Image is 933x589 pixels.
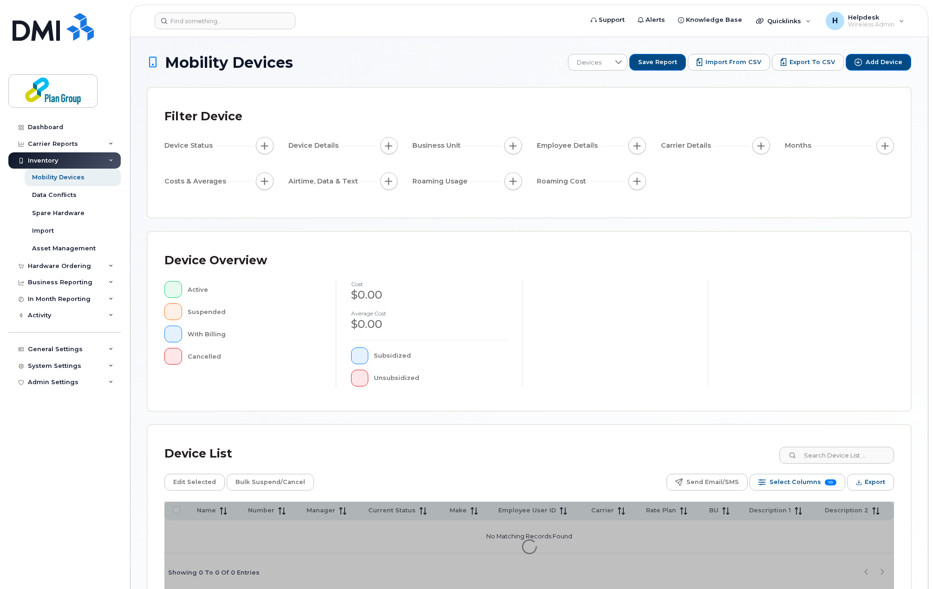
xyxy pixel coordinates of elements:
[188,326,321,342] div: With Billing
[847,474,894,491] button: Export
[638,58,677,66] span: Save Report
[164,177,229,186] span: Costs & Averages
[173,475,216,489] span: Edit Selected
[412,177,470,186] span: Roaming Usage
[686,475,739,489] span: Send Email/SMS
[785,141,814,151] span: Months
[164,249,267,273] div: Device Overview
[412,141,463,151] span: Business Unit
[188,303,321,320] div: Suspended
[772,54,844,71] button: Export to CSV
[235,475,305,489] span: Bulk Suspend/Cancel
[537,141,600,151] span: Employee Details
[351,310,507,316] h4: Average cost
[629,54,686,71] button: Save Report
[789,58,835,66] span: Export to CSV
[374,370,507,386] div: Unsubsidized
[705,58,761,66] span: Import from CSV
[374,347,507,364] div: Subsidized
[351,316,507,332] div: $0.00
[568,54,610,71] span: Devices
[164,105,242,129] div: Filter Device
[779,447,894,464] input: Search Device List ...
[866,58,902,66] span: Add Device
[770,475,821,489] span: Select Columns
[288,177,361,186] span: Airtime, Data & Text
[288,141,341,151] span: Device Details
[825,479,836,485] span: 10
[188,281,321,298] div: Active
[865,475,885,489] span: Export
[164,474,225,491] button: Edit Selected
[164,442,232,466] div: Device List
[846,54,911,71] button: Add Device
[537,177,589,186] span: Roaming Cost
[661,141,714,151] span: Carrier Details
[164,141,215,151] span: Device Status
[188,348,321,365] div: Cancelled
[688,54,770,71] button: Import from CSV
[351,281,507,287] h4: cost
[351,287,507,303] div: $0.00
[750,474,845,491] button: Select Columns 10
[227,474,314,491] button: Bulk Suspend/Cancel
[666,474,748,491] button: Send Email/SMS
[165,54,293,71] span: Mobility Devices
